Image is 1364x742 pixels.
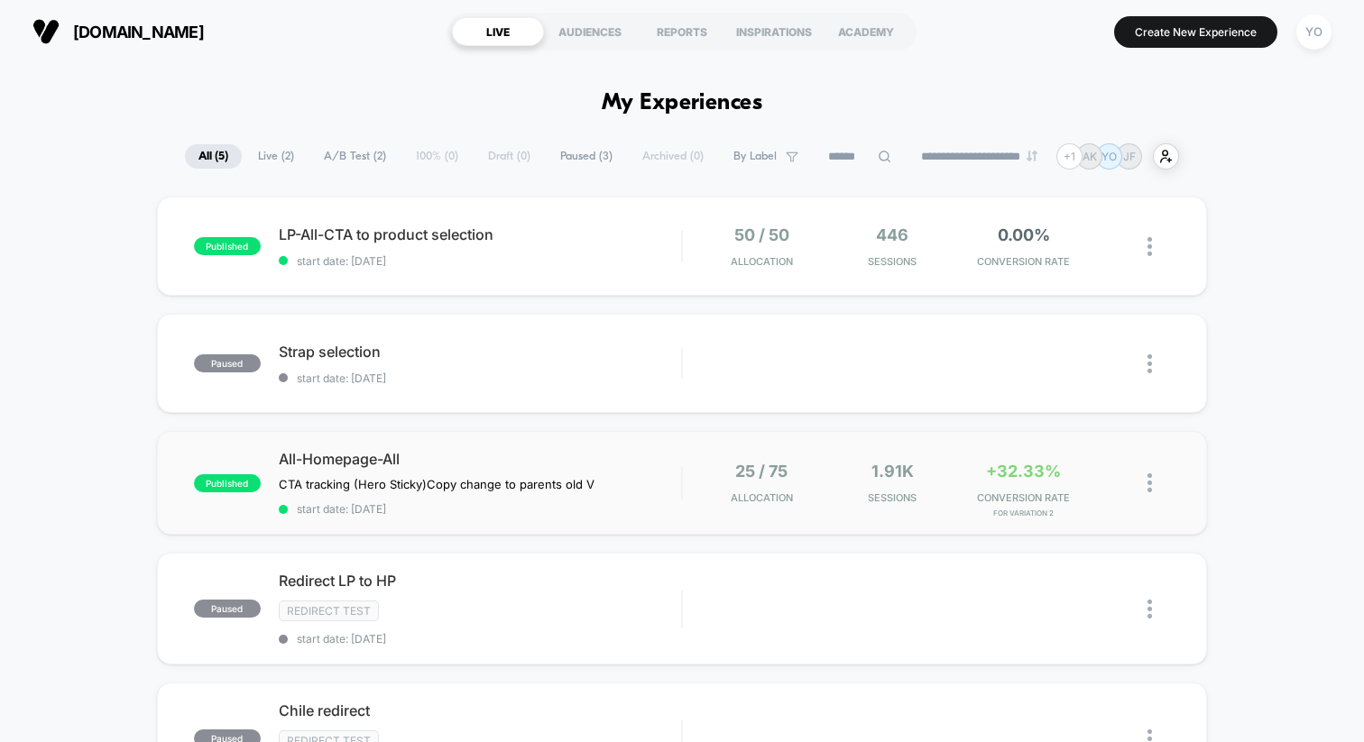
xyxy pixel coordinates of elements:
[733,150,777,163] span: By Label
[735,462,788,481] span: 25 / 75
[1056,143,1083,169] div: + 1
[998,225,1050,244] span: 0.00%
[279,225,681,243] span: LP-All-CTA to product selection
[832,491,954,504] span: Sessions
[731,491,793,504] span: Allocation
[279,600,379,621] span: Redirect Test
[73,23,204,41] span: [DOMAIN_NAME]
[734,225,789,244] span: 50 / 50
[832,255,954,268] span: Sessions
[194,354,261,372] span: paused
[1147,354,1152,373] img: close
[963,255,1084,268] span: CONVERSION RATE
[1291,14,1337,50] button: YO
[963,491,1084,504] span: CONVERSION RATE
[279,701,681,719] span: Chile redirect
[636,17,728,46] div: REPORTS
[547,144,626,169] span: Paused ( 3 )
[194,474,261,492] span: published
[194,600,261,618] span: paused
[279,632,681,646] span: start date: [DATE]
[963,508,1084,518] span: for Variation 2
[244,144,308,169] span: Live ( 2 )
[194,237,261,255] span: published
[1027,151,1037,161] img: end
[27,17,209,46] button: [DOMAIN_NAME]
[279,572,681,590] span: Redirect LP to HP
[728,17,820,46] div: INSPIRATIONS
[731,255,793,268] span: Allocation
[986,462,1061,481] span: +32.33%
[602,90,763,116] h1: My Experiences
[876,225,908,244] span: 446
[185,144,242,169] span: All ( 5 )
[310,144,400,169] span: A/B Test ( 2 )
[820,17,912,46] div: ACADEMY
[1296,14,1332,50] div: YO
[1147,237,1152,256] img: close
[279,477,594,491] span: CTA tracking (Hero Sticky)Copy change to parents old V
[1101,150,1117,163] p: YO
[1147,600,1152,618] img: close
[1123,150,1136,163] p: JF
[279,450,681,468] span: All-Homepage-All
[1083,150,1097,163] p: AK
[544,17,636,46] div: AUDIENCES
[279,254,681,268] span: start date: [DATE]
[1114,16,1277,48] button: Create New Experience
[279,343,681,361] span: Strap selection
[1147,473,1152,492] img: close
[871,462,914,481] span: 1.91k
[279,502,681,516] span: start date: [DATE]
[279,371,681,385] span: start date: [DATE]
[452,17,544,46] div: LIVE
[32,18,60,45] img: Visually logo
